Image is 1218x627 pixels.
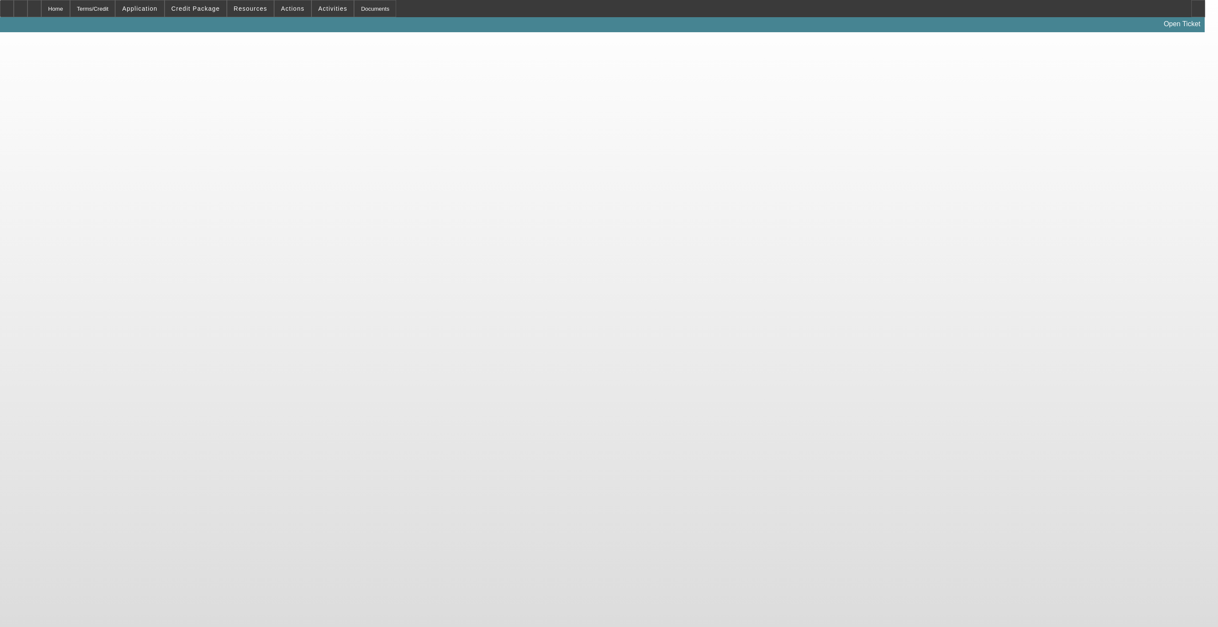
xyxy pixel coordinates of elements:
span: Credit Package [171,5,220,12]
button: Activities [312,0,354,17]
button: Application [116,0,164,17]
span: Resources [234,5,267,12]
button: Actions [275,0,311,17]
button: Credit Package [165,0,226,17]
span: Application [122,5,157,12]
a: Open Ticket [1160,17,1204,31]
button: Resources [227,0,274,17]
span: Activities [318,5,348,12]
span: Actions [281,5,305,12]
